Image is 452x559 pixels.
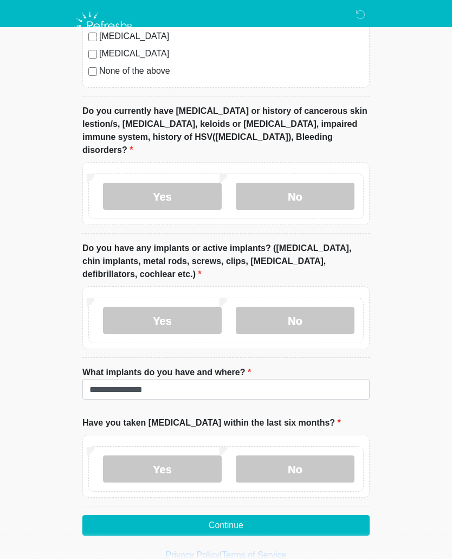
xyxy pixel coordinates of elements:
label: Yes [103,183,222,210]
label: No [236,455,354,483]
label: No [236,183,354,210]
label: Have you taken [MEDICAL_DATA] within the last six months? [82,416,341,429]
img: Refresh RX Logo [72,8,137,44]
label: No [236,307,354,334]
input: None of the above [88,67,97,76]
label: Do you have any implants or active implants? ([MEDICAL_DATA], chin implants, metal rods, screws, ... [82,242,370,281]
label: What implants do you have and where? [82,366,251,379]
button: Continue [82,515,370,536]
label: Do you currently have [MEDICAL_DATA] or history of cancerous skin lestion/s, [MEDICAL_DATA], kelo... [82,105,370,157]
label: None of the above [99,65,364,78]
label: Yes [103,307,222,334]
label: [MEDICAL_DATA] [99,47,364,60]
input: [MEDICAL_DATA] [88,50,97,59]
label: Yes [103,455,222,483]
